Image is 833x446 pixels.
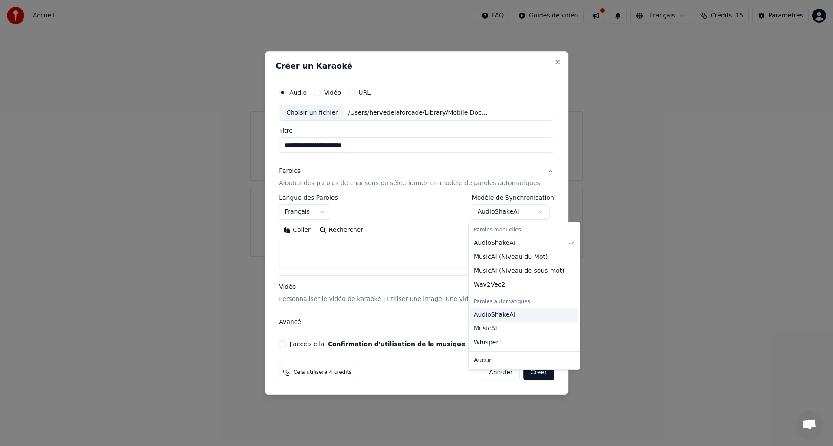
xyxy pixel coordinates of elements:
span: MusicAI ( Niveau du Mot ) [474,253,548,261]
span: MusicAI ( Niveau de sous-mot ) [474,267,564,275]
span: Aucun [474,356,493,365]
div: Paroles automatiques [470,296,578,308]
span: AudioShakeAI [474,311,515,319]
span: Whisper [474,338,498,347]
span: MusicAI [474,324,497,333]
span: Wav2Vec2 [474,281,505,289]
span: AudioShakeAI [474,239,515,248]
div: Paroles manuelles [470,224,578,236]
